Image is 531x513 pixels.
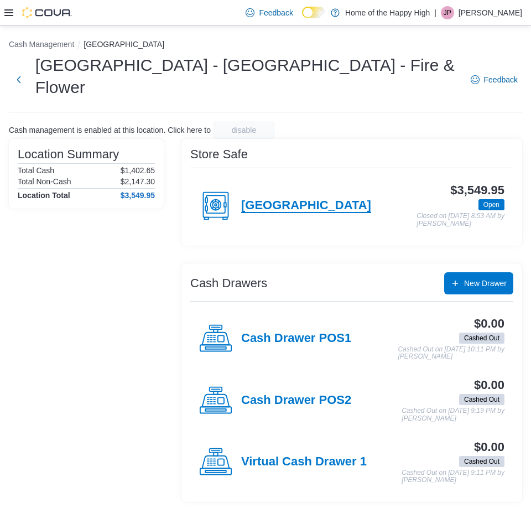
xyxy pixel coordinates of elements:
p: Cashed Out on [DATE] 9:11 PM by [PERSON_NAME] [402,469,504,484]
h6: Total Cash [18,166,54,175]
p: [PERSON_NAME] [459,6,522,19]
h3: $0.00 [474,441,504,454]
h3: $0.00 [474,317,504,330]
span: Dark Mode [302,18,303,19]
a: Feedback [241,2,297,24]
button: disable [213,121,275,139]
h3: $3,549.95 [450,184,504,197]
nav: An example of EuiBreadcrumbs [9,39,522,52]
span: Feedback [484,74,518,85]
button: [GEOGRAPHIC_DATA] [84,40,164,49]
h4: Virtual Cash Drawer 1 [241,455,367,469]
span: Cashed Out [464,395,499,405]
p: Closed on [DATE] 8:53 AM by [PERSON_NAME] [417,213,504,227]
button: Cash Management [9,40,74,49]
div: Julie Peterson [441,6,454,19]
h4: Cash Drawer POS2 [241,393,351,408]
p: Cash management is enabled at this location. Click here to [9,126,211,134]
h3: $0.00 [474,379,504,392]
button: Next [9,69,29,91]
span: Cashed Out [459,333,504,344]
p: Cashed Out on [DATE] 9:19 PM by [PERSON_NAME] [402,407,504,422]
h4: Cash Drawer POS1 [241,331,351,346]
span: Open [478,199,504,210]
h3: Cash Drawers [190,277,267,290]
span: Cashed Out [459,456,504,467]
span: Cashed Out [464,333,499,343]
p: Cashed Out on [DATE] 10:11 PM by [PERSON_NAME] [398,346,504,361]
h1: [GEOGRAPHIC_DATA] - [GEOGRAPHIC_DATA] - Fire & Flower [35,54,460,99]
input: Dark Mode [302,7,325,18]
p: $1,402.65 [121,166,155,175]
img: Cova [22,7,72,18]
p: Home of the Happy High [345,6,430,19]
span: Cashed Out [464,457,499,467]
h4: [GEOGRAPHIC_DATA] [241,199,371,213]
span: disable [232,125,256,136]
h4: Location Total [18,191,70,200]
span: JP [444,6,451,19]
span: Cashed Out [459,394,504,405]
button: New Drawer [444,272,513,294]
p: | [434,6,436,19]
h6: Total Non-Cash [18,177,71,186]
a: Feedback [466,69,522,91]
h4: $3,549.95 [121,191,155,200]
span: Feedback [259,7,293,18]
h3: Store Safe [190,148,248,161]
span: Open [483,200,499,210]
h3: Location Summary [18,148,119,161]
span: New Drawer [464,278,507,289]
p: $2,147.30 [121,177,155,186]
